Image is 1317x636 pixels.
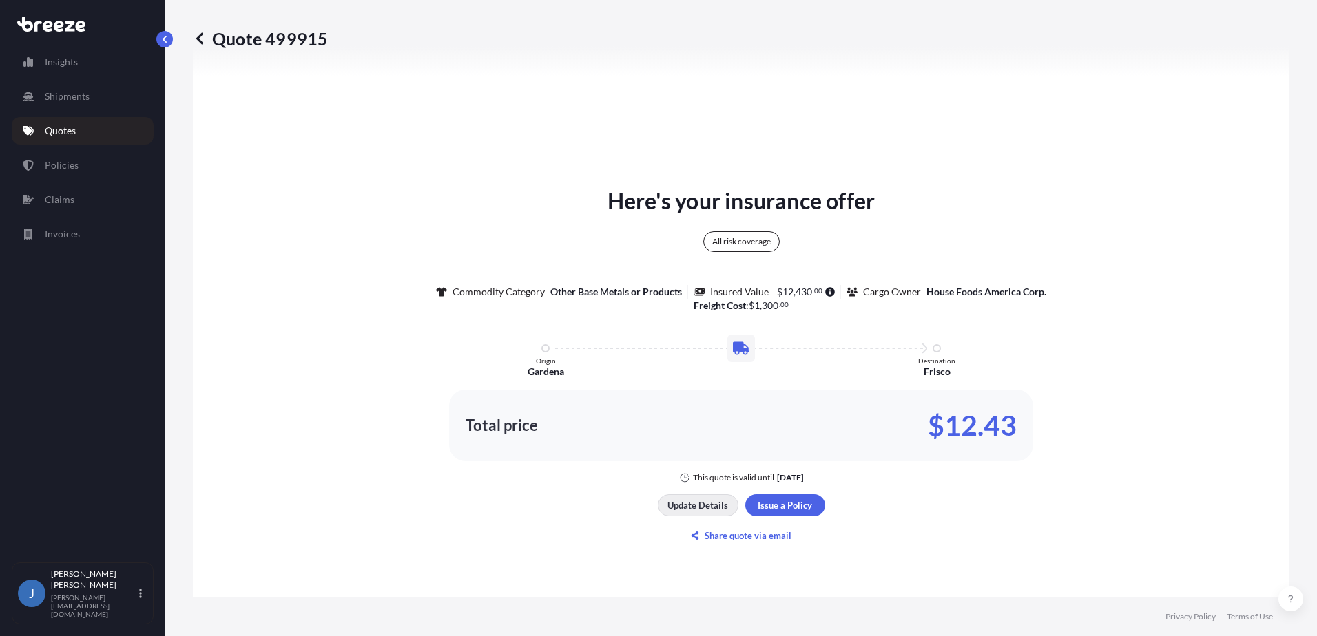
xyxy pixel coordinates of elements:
span: 12 [782,287,794,297]
span: 00 [780,302,789,307]
p: Invoices [45,227,80,241]
span: $ [749,301,754,310]
a: Terms of Use [1227,611,1273,622]
p: [DATE] [777,472,804,483]
button: Issue a Policy [745,494,825,516]
span: , [794,287,796,297]
p: Origin [536,357,556,365]
p: Destination [918,357,955,365]
a: Shipments [12,83,154,110]
a: Insights [12,48,154,76]
p: Cargo Owner [863,285,921,299]
span: . [813,288,814,293]
div: All risk coverage [703,231,780,252]
span: . [779,302,780,307]
button: Share quote via email [658,524,825,547]
span: 00 [814,288,822,293]
p: Update Details [667,498,728,512]
p: Quote 499915 [193,28,328,50]
p: $12.43 [928,414,1017,436]
p: Shipments [45,89,90,103]
p: Quotes [45,124,76,138]
span: 1 [754,301,760,310]
p: [PERSON_NAME][EMAIL_ADDRESS][DOMAIN_NAME] [51,593,136,618]
span: , [760,301,762,310]
p: Total price [466,418,538,432]
a: Claims [12,186,154,213]
span: J [29,586,34,600]
p: Frisco [924,365,951,379]
span: 300 [762,301,778,310]
p: Gardena [528,365,564,379]
a: Invoices [12,220,154,248]
b: Freight Cost [694,299,746,311]
span: 430 [796,287,812,297]
p: Other Base Metals or Products [550,285,682,299]
p: : [694,299,789,312]
p: Insured Value [710,285,769,299]
a: Policies [12,151,154,179]
p: Claims [45,193,74,206]
p: Here's your insurance offer [608,184,875,218]
a: Quotes [12,117,154,145]
p: This quote is valid until [693,472,774,483]
p: Issue a Policy [758,498,812,512]
span: $ [777,287,782,297]
p: Share quote via email [705,529,791,542]
p: Policies [45,158,79,172]
p: [PERSON_NAME] [PERSON_NAME] [51,569,136,591]
p: House Foods America Corp. [926,285,1046,299]
p: Insights [45,55,78,69]
a: Privacy Policy [1165,611,1216,622]
p: Commodity Category [453,285,545,299]
button: Update Details [658,494,738,516]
